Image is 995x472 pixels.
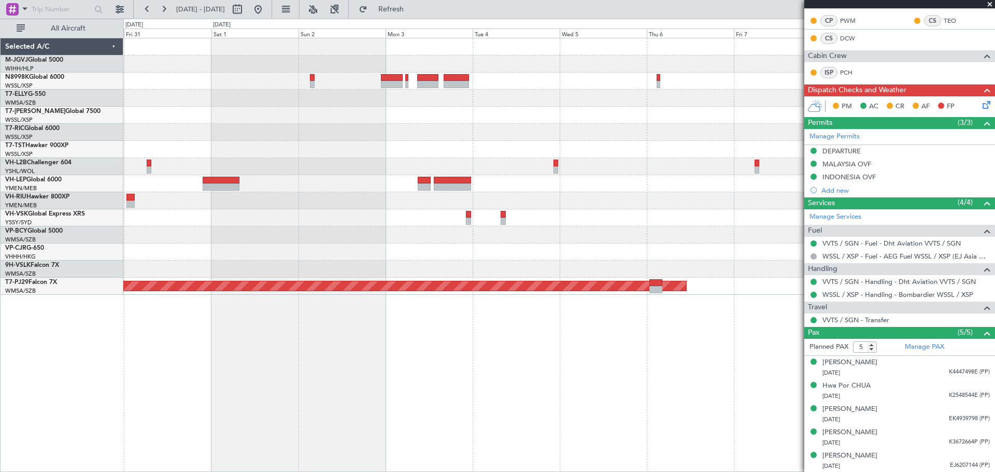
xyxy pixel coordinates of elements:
span: K2548544E (PP) [949,391,990,400]
span: [DATE] [822,439,840,447]
a: YMEN/MEB [5,184,37,192]
span: Handling [808,263,837,275]
label: Planned PAX [809,342,848,352]
span: EK4939798 (PP) [949,414,990,423]
span: T7-ELLY [5,91,28,97]
a: WSSL / XSP - Handling - Bombardier WSSL / XSP [822,290,973,299]
a: WSSL/XSP [5,150,33,158]
span: [DATE] [822,369,840,377]
span: T7-PJ29 [5,279,29,285]
a: WSSL/XSP [5,116,33,124]
a: VH-VSKGlobal Express XRS [5,211,85,217]
a: VH-RIUHawker 800XP [5,194,69,200]
a: WMSA/SZB [5,236,36,244]
a: M-JGVJGlobal 5000 [5,57,63,63]
div: Sun 2 [298,28,386,38]
div: Wed 5 [560,28,647,38]
span: T7-[PERSON_NAME] [5,108,65,115]
a: VVTS / SGN - Handling - Dht Aviation VVTS / SGN [822,277,976,286]
span: K4447498E (PP) [949,368,990,377]
div: Sat 1 [211,28,298,38]
span: [DATE] [822,392,840,400]
span: Pax [808,327,819,339]
div: Tue 4 [473,28,560,38]
a: TEO [944,16,967,25]
a: VP-CJRG-650 [5,245,44,251]
a: DCW [840,34,863,43]
a: T7-TSTHawker 900XP [5,142,68,149]
a: WMSA/SZB [5,99,36,107]
a: PWM [840,16,863,25]
a: 9H-VSLKFalcon 7X [5,262,59,268]
div: Fri 31 [124,28,211,38]
span: AC [869,102,878,112]
a: N8998KGlobal 6000 [5,74,64,80]
span: Refresh [369,6,413,13]
a: WMSA/SZB [5,270,36,278]
span: AF [921,102,930,112]
span: EJ6207144 (PP) [950,461,990,470]
span: N8998K [5,74,29,80]
span: VH-VSK [5,211,28,217]
span: (4/4) [958,197,973,208]
div: CS [820,33,837,44]
span: [DATE] [822,462,840,470]
a: YSSY/SYD [5,219,32,226]
div: Fri 7 [734,28,821,38]
a: WMSA/SZB [5,287,36,295]
a: PCH [840,68,863,77]
div: Thu 6 [647,28,734,38]
input: Trip Number [32,2,91,17]
span: Travel [808,302,827,313]
a: Manage PAX [905,342,944,352]
div: [PERSON_NAME] [822,427,877,438]
span: VP-BCY [5,228,27,234]
div: [PERSON_NAME] [822,357,877,368]
div: [PERSON_NAME] [822,404,877,414]
a: WSSL/XSP [5,82,33,90]
a: VHHH/HKG [5,253,36,261]
button: All Aircraft [11,20,112,37]
div: [PERSON_NAME] [822,451,877,461]
span: T7-RIC [5,125,24,132]
span: K3672664P (PP) [949,438,990,447]
div: INDONESIA OVF [822,173,876,181]
div: CP [820,15,837,26]
a: YSHL/WOL [5,167,35,175]
span: [DATE] - [DATE] [176,5,225,14]
span: CR [895,102,904,112]
span: PM [842,102,852,112]
a: VH-L2BChallenger 604 [5,160,72,166]
a: VP-BCYGlobal 5000 [5,228,63,234]
span: M-JGVJ [5,57,28,63]
span: All Aircraft [27,25,109,32]
span: VH-RIU [5,194,26,200]
span: 9H-VSLK [5,262,31,268]
span: [DATE] [822,416,840,423]
div: Mon 3 [386,28,473,38]
div: DEPARTURE [822,147,861,155]
a: WSSL / XSP - Fuel - AEG Fuel WSSL / XSP (EJ Asia Only) [822,252,990,261]
span: (5/5) [958,327,973,338]
a: VH-LEPGlobal 6000 [5,177,62,183]
span: VH-LEP [5,177,26,183]
span: Permits [808,117,832,129]
span: T7-TST [5,142,25,149]
span: FP [947,102,955,112]
a: VVTS / SGN - Transfer [822,316,889,324]
a: WIHH/HLP [5,65,34,73]
span: (3/3) [958,117,973,128]
div: Add new [821,186,990,195]
a: T7-ELLYG-550 [5,91,46,97]
a: T7-PJ29Falcon 7X [5,279,57,285]
span: Dispatch Checks and Weather [808,84,906,96]
a: VVTS / SGN - Fuel - Dht Aviation VVTS / SGN [822,239,961,248]
div: ISP [820,67,837,78]
div: MALAYSIA OVF [822,160,871,168]
a: WSSL/XSP [5,133,33,141]
div: [DATE] [213,21,231,30]
span: Cabin Crew [808,50,847,62]
a: Manage Services [809,212,861,222]
a: YMEN/MEB [5,202,37,209]
span: VP-CJR [5,245,26,251]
